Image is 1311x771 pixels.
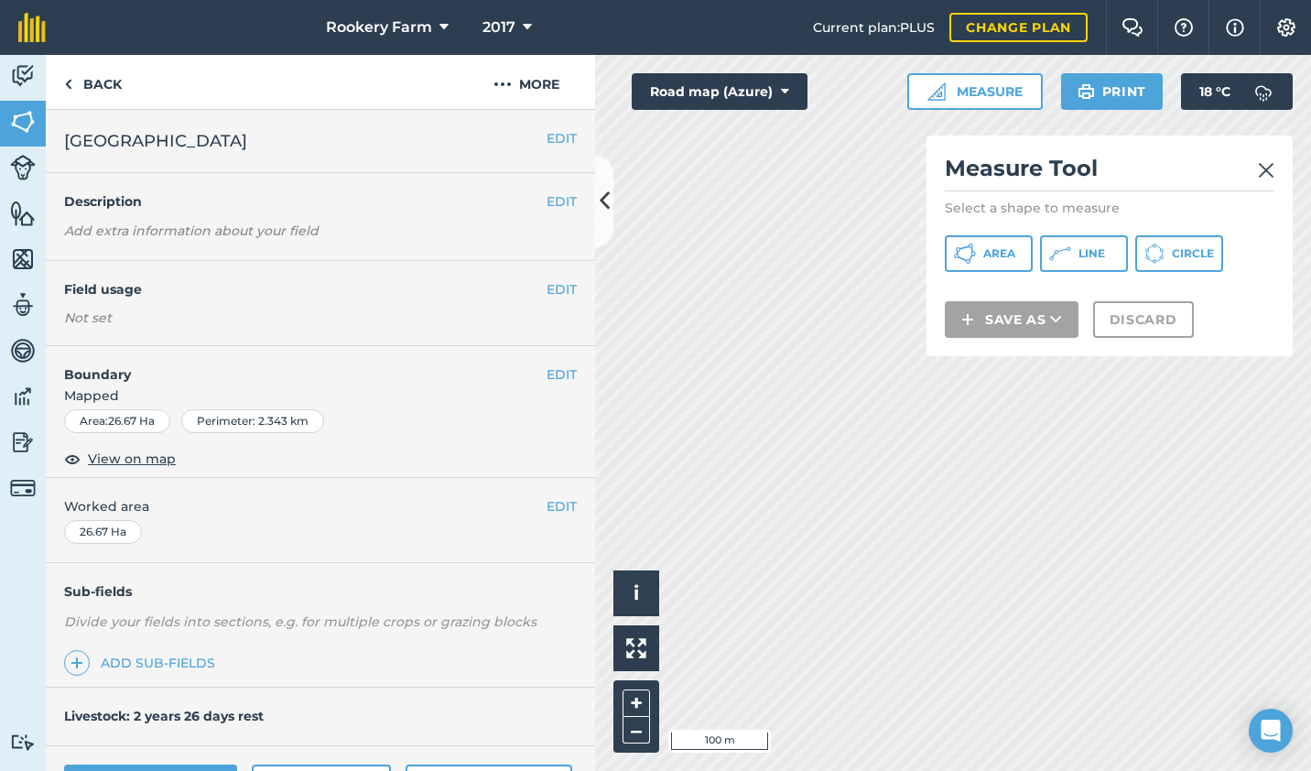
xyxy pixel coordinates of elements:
button: – [623,717,650,744]
div: Open Intercom Messenger [1249,709,1293,753]
span: Mapped [46,385,595,406]
span: [GEOGRAPHIC_DATA] [64,128,247,154]
span: Rookery Farm [326,16,432,38]
button: i [613,570,659,616]
div: Area : 26.67 Ha [64,409,170,433]
h4: Sub-fields [46,581,595,602]
button: Circle [1135,235,1223,272]
span: Area [983,246,1015,261]
button: Discard [1093,301,1194,338]
button: EDIT [547,364,577,385]
p: Select a shape to measure [945,199,1274,217]
em: Add extra information about your field [64,223,319,239]
img: Ruler icon [927,82,946,101]
img: svg+xml;base64,PHN2ZyB4bWxucz0iaHR0cDovL3d3dy53My5vcmcvMjAwMC9zdmciIHdpZHRoPSIxNCIgaGVpZ2h0PSIyNC... [961,309,974,331]
button: 18 °C [1181,73,1293,110]
button: Print [1061,73,1164,110]
button: EDIT [547,279,577,299]
div: 26.67 Ha [64,520,142,544]
span: 18 ° C [1199,73,1230,110]
img: svg+xml;base64,PHN2ZyB4bWxucz0iaHR0cDovL3d3dy53My5vcmcvMjAwMC9zdmciIHdpZHRoPSI1NiIgaGVpZ2h0PSI2MC... [10,200,36,227]
button: Road map (Azure) [632,73,807,110]
img: svg+xml;base64,PD94bWwgdmVyc2lvbj0iMS4wIiBlbmNvZGluZz0idXRmLTgiPz4KPCEtLSBHZW5lcmF0b3I6IEFkb2JlIE... [1245,73,1282,110]
img: svg+xml;base64,PHN2ZyB4bWxucz0iaHR0cDovL3d3dy53My5vcmcvMjAwMC9zdmciIHdpZHRoPSIyMCIgaGVpZ2h0PSIyNC... [493,73,512,95]
img: svg+xml;base64,PHN2ZyB4bWxucz0iaHR0cDovL3d3dy53My5vcmcvMjAwMC9zdmciIHdpZHRoPSIxNyIgaGVpZ2h0PSIxNy... [1226,16,1244,38]
span: Circle [1172,246,1214,261]
img: svg+xml;base64,PD94bWwgdmVyc2lvbj0iMS4wIiBlbmNvZGluZz0idXRmLTgiPz4KPCEtLSBHZW5lcmF0b3I6IEFkb2JlIE... [10,291,36,319]
img: svg+xml;base64,PD94bWwgdmVyc2lvbj0iMS4wIiBlbmNvZGluZz0idXRmLTgiPz4KPCEtLSBHZW5lcmF0b3I6IEFkb2JlIE... [10,337,36,364]
img: svg+xml;base64,PD94bWwgdmVyc2lvbj0iMS4wIiBlbmNvZGluZz0idXRmLTgiPz4KPCEtLSBHZW5lcmF0b3I6IEFkb2JlIE... [10,383,36,410]
span: Worked area [64,496,577,516]
button: EDIT [547,496,577,516]
img: fieldmargin Logo [18,13,46,42]
img: svg+xml;base64,PHN2ZyB4bWxucz0iaHR0cDovL3d3dy53My5vcmcvMjAwMC9zdmciIHdpZHRoPSIxOCIgaGVpZ2h0PSIyNC... [64,448,81,470]
button: Save as [945,301,1078,338]
h4: Description [64,191,577,212]
button: EDIT [547,128,577,148]
img: svg+xml;base64,PHN2ZyB4bWxucz0iaHR0cDovL3d3dy53My5vcmcvMjAwMC9zdmciIHdpZHRoPSI5IiBoZWlnaHQ9IjI0Ii... [64,73,72,95]
img: Four arrows, one pointing top left, one top right, one bottom right and the last bottom left [626,638,646,658]
img: svg+xml;base64,PD94bWwgdmVyc2lvbj0iMS4wIiBlbmNvZGluZz0idXRmLTgiPz4KPCEtLSBHZW5lcmF0b3I6IEFkb2JlIE... [10,155,36,180]
img: svg+xml;base64,PHN2ZyB4bWxucz0iaHR0cDovL3d3dy53My5vcmcvMjAwMC9zdmciIHdpZHRoPSIxNCIgaGVpZ2h0PSIyNC... [70,652,83,674]
img: svg+xml;base64,PD94bWwgdmVyc2lvbj0iMS4wIiBlbmNvZGluZz0idXRmLTgiPz4KPCEtLSBHZW5lcmF0b3I6IEFkb2JlIE... [10,733,36,751]
img: A cog icon [1275,18,1297,37]
span: 2017 [482,16,515,38]
img: svg+xml;base64,PD94bWwgdmVyc2lvbj0iMS4wIiBlbmNvZGluZz0idXRmLTgiPz4KPCEtLSBHZW5lcmF0b3I6IEFkb2JlIE... [10,62,36,90]
span: Line [1078,246,1105,261]
img: A question mark icon [1173,18,1195,37]
span: View on map [88,449,176,469]
h4: Field usage [64,279,547,299]
img: Two speech bubbles overlapping with the left bubble in the forefront [1121,18,1143,37]
img: svg+xml;base64,PHN2ZyB4bWxucz0iaHR0cDovL3d3dy53My5vcmcvMjAwMC9zdmciIHdpZHRoPSI1NiIgaGVpZ2h0PSI2MC... [10,108,36,136]
span: i [634,581,639,604]
button: EDIT [547,191,577,212]
h2: Measure Tool [945,154,1274,191]
img: svg+xml;base64,PHN2ZyB4bWxucz0iaHR0cDovL3d3dy53My5vcmcvMjAwMC9zdmciIHdpZHRoPSIyMiIgaGVpZ2h0PSIzMC... [1258,159,1274,181]
img: svg+xml;base64,PHN2ZyB4bWxucz0iaHR0cDovL3d3dy53My5vcmcvMjAwMC9zdmciIHdpZHRoPSI1NiIgaGVpZ2h0PSI2MC... [10,245,36,273]
img: svg+xml;base64,PD94bWwgdmVyc2lvbj0iMS4wIiBlbmNvZGluZz0idXRmLTgiPz4KPCEtLSBHZW5lcmF0b3I6IEFkb2JlIE... [10,475,36,501]
img: svg+xml;base64,PD94bWwgdmVyc2lvbj0iMS4wIiBlbmNvZGluZz0idXRmLTgiPz4KPCEtLSBHZW5lcmF0b3I6IEFkb2JlIE... [10,429,36,456]
h4: Livestock: 2 years 26 days rest [64,708,264,724]
img: svg+xml;base64,PHN2ZyB4bWxucz0iaHR0cDovL3d3dy53My5vcmcvMjAwMC9zdmciIHdpZHRoPSIxOSIgaGVpZ2h0PSIyNC... [1078,81,1095,103]
h4: Boundary [46,346,547,385]
button: View on map [64,448,176,470]
a: Change plan [949,13,1088,42]
button: Area [945,235,1033,272]
button: Measure [907,73,1043,110]
em: Divide your fields into sections, e.g. for multiple crops or grazing blocks [64,614,536,630]
div: Not set [64,309,577,327]
div: Perimeter : 2.343 km [181,409,324,433]
a: Add sub-fields [64,650,222,676]
button: Line [1040,235,1128,272]
button: More [458,55,595,109]
a: Back [46,55,140,109]
button: + [623,690,650,717]
span: Current plan : PLUS [813,17,935,38]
